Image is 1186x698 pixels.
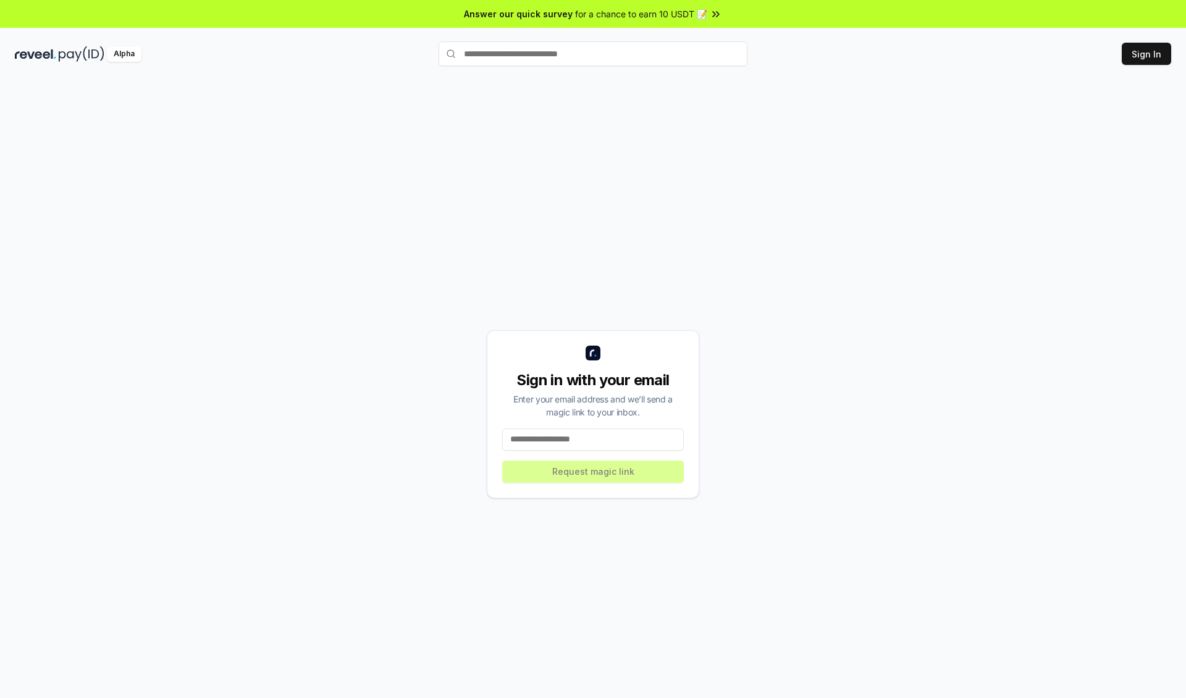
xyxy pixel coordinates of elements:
button: Sign In [1122,43,1171,65]
span: for a chance to earn 10 USDT 📝 [575,7,707,20]
div: Sign in with your email [502,370,684,390]
img: pay_id [59,46,104,62]
div: Alpha [107,46,141,62]
img: logo_small [586,346,600,360]
img: reveel_dark [15,46,56,62]
div: Enter your email address and we’ll send a magic link to your inbox. [502,393,684,419]
span: Answer our quick survey [464,7,573,20]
